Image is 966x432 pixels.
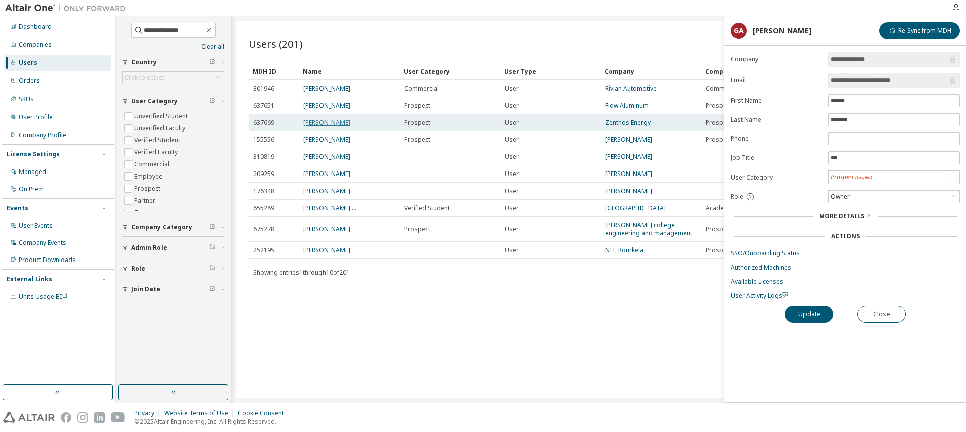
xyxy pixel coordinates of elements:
a: [PERSON_NAME] [303,135,350,144]
span: Academic [706,204,734,212]
span: Prospect [404,102,430,110]
button: Re-Sync from MDH [879,22,960,39]
span: Prospect [706,246,732,254]
a: [GEOGRAPHIC_DATA] [605,204,666,212]
div: Managed [19,168,46,176]
span: User [505,246,519,254]
span: Prospect [706,225,732,233]
img: facebook.svg [61,412,71,423]
button: Update [785,306,833,323]
label: Email [731,76,822,84]
div: User Events [19,222,53,230]
a: [PERSON_NAME] [605,187,652,195]
a: Flow Aluminum [605,101,649,110]
label: Company [731,55,822,63]
span: User [505,153,519,161]
div: Cookie Consent [238,409,290,417]
span: Country [131,58,157,66]
span: 155556 [253,136,274,144]
span: Prospect [706,102,732,110]
span: User Activity Logs [731,291,788,300]
div: Dashboard [19,23,52,31]
div: Name [303,63,395,79]
span: User [505,170,519,178]
span: Prospect [404,225,430,233]
span: 637669 [253,119,274,127]
a: [PERSON_NAME] [303,118,350,127]
label: Prospect [134,183,163,195]
button: Country [122,51,224,73]
a: [PERSON_NAME] [303,84,350,93]
span: Clear filter [209,58,215,66]
div: User Profile [19,113,53,121]
img: Altair One [5,3,131,13]
div: Website Terms of Use [164,409,238,417]
span: User [505,119,519,127]
div: Users [19,59,37,67]
span: Clear filter [209,285,215,293]
label: Partner [134,195,157,207]
div: Actions [831,232,860,240]
label: Phone [731,135,822,143]
span: Verified Student [404,204,450,212]
a: Clear all [122,43,224,51]
span: 675278 [253,225,274,233]
div: GA [731,23,747,39]
div: Owner [829,191,959,203]
span: Company Category [131,223,192,231]
span: More Details [819,212,864,220]
span: User Category [131,97,178,105]
div: Company Profile [19,131,66,139]
span: 301946 [253,84,274,93]
img: youtube.svg [111,412,125,423]
span: (Invalid) [855,174,872,181]
a: Zenthos Energy [605,118,651,127]
span: 637651 [253,102,274,110]
img: altair_logo.svg [3,412,55,423]
a: Available Licenses [731,278,960,286]
a: [PERSON_NAME] [605,169,652,178]
button: Company Category [122,216,224,238]
div: Company [605,63,697,79]
span: 655289 [253,204,274,212]
div: Prospect (Invalid) [829,171,959,184]
div: MDH ID [253,63,295,79]
span: User [505,136,519,144]
span: User [505,84,519,93]
span: Role [131,265,145,273]
span: 310819 [253,153,274,161]
button: Close [857,306,906,323]
a: [PERSON_NAME] [303,101,350,110]
div: Owner [829,191,851,202]
a: SSO/Onboarding Status [731,249,960,257]
span: 209259 [253,170,274,178]
span: Clear filter [209,265,215,273]
a: [PERSON_NAME] [303,187,350,195]
label: Unverified Faculty [134,122,187,134]
a: NIT, Rourkela [605,246,643,254]
div: On Prem [19,185,44,193]
span: Clear filter [209,97,215,105]
label: Verified Faculty [134,146,180,158]
div: Company Category [705,63,780,79]
span: 176348 [253,187,274,195]
div: Click to select [125,74,164,82]
div: License Settings [7,150,60,158]
button: Join Date [122,278,224,300]
span: User [505,102,519,110]
span: Join Date [131,285,160,293]
button: Role [122,257,224,280]
span: 252195 [253,246,274,254]
span: User [505,187,519,195]
span: Role [731,193,743,201]
span: Prospect [404,119,430,127]
div: Events [7,204,28,212]
div: External Links [7,275,52,283]
label: Trial [134,207,149,219]
label: Employee [134,170,165,183]
div: Click to select [123,72,224,84]
a: [PERSON_NAME] [303,246,350,254]
a: [PERSON_NAME] [605,152,652,161]
span: Commercial [706,84,741,93]
button: User Category [122,90,224,112]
